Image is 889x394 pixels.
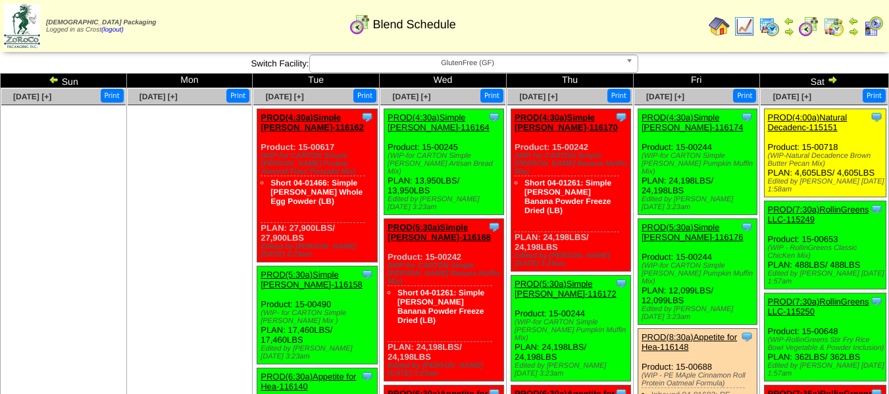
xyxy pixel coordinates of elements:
[870,111,883,124] img: Tooltip
[261,372,356,391] a: PROD(6:30a)Appetite for Hea-116140
[768,152,886,168] div: (WIP-Natural Decadence Brown Butter Pecan Mix)
[480,89,503,103] button: Print
[388,195,503,211] div: Edited by [PERSON_NAME] [DATE] 3:23am
[848,26,859,37] img: arrowright.gif
[642,112,744,132] a: PROD(4:30a)Simple [PERSON_NAME]-116174
[642,372,757,387] div: (WIP - PE MAple Cinnamon Roll Protein Oatmeal Formula)
[870,295,883,308] img: Tooltip
[101,89,124,103] button: Print
[13,92,51,101] a: [DATE] [+]
[642,262,757,285] div: (WIP-for CARTON Simple [PERSON_NAME] Pumpkin Muffin Mix)
[349,14,370,35] img: calendarblend.gif
[380,74,507,88] td: Wed
[393,92,431,101] a: [DATE] [+]
[140,92,178,101] a: [DATE] [+]
[709,16,730,37] img: home.gif
[353,89,376,103] button: Print
[638,109,757,215] div: Product: 15-00244 PLAN: 24,198LBS / 24,198LBS
[361,370,374,383] img: Tooltip
[1,74,127,88] td: Sun
[261,309,376,325] div: (WIP- for CARTON Simple [PERSON_NAME] Mix )
[126,74,253,88] td: Mon
[266,92,304,101] a: [DATE] [+]
[226,89,249,103] button: Print
[519,92,557,101] a: [DATE] [+]
[388,152,503,176] div: (WIP-for CARTON Simple [PERSON_NAME] Artisan Bread Mix)
[515,112,618,132] a: PROD(4:30a)Simple [PERSON_NAME]-116170
[261,270,363,289] a: PROD(5:30a)Simple [PERSON_NAME]-116158
[759,16,780,37] img: calendarprod.gif
[515,362,630,378] div: Edited by [PERSON_NAME] [DATE] 3:23am
[768,244,886,260] div: (WIP - RollinGreens Classic ChicKen Mix)
[515,152,630,176] div: (WIP-for CARTON Simple [PERSON_NAME] Banana Muffin Mix)
[823,16,844,37] img: calendarinout.gif
[397,288,484,325] a: Short 04-01261: Simple [PERSON_NAME] Banana Powder Freeze Dried (LB)
[870,203,883,216] img: Tooltip
[257,109,377,262] div: Product: 15-00617 PLAN: 27,900LBS / 27,900LBS
[642,152,757,176] div: (WIP-for CARTON Simple [PERSON_NAME] Pumpkin Muffin Mix)
[511,109,631,272] div: Product: 15-00242 PLAN: 24,198LBS / 24,198LBS
[361,111,374,124] img: Tooltip
[388,222,491,242] a: PROD(5:30a)Simple [PERSON_NAME]-116168
[384,219,504,382] div: Product: 15-00242 PLAN: 24,198LBS / 24,198LBS
[784,26,794,37] img: arrowright.gif
[642,305,757,321] div: Edited by [PERSON_NAME] [DATE] 3:23am
[253,74,380,88] td: Tue
[768,336,886,352] div: (WIP-RollinGreens Stir Fry Rice Bowl Vegetable & Powder Inclusion)
[827,74,838,85] img: arrowright.gif
[768,178,886,193] div: Edited by [PERSON_NAME] [DATE] 1:58am
[384,109,504,215] div: Product: 15-00245 PLAN: 13,950LBS / 13,950LBS
[515,279,617,299] a: PROD(5:30a)Simple [PERSON_NAME]-116172
[515,318,630,342] div: (WIP-for CARTON Simple [PERSON_NAME] Pumpkin Muffin Mix)
[488,220,501,234] img: Tooltip
[261,243,376,259] div: Edited by [PERSON_NAME] [DATE] 3:23am
[863,16,884,37] img: calendarcustomer.gif
[261,345,376,360] div: Edited by [PERSON_NAME] [DATE] 3:23am
[507,74,634,88] td: Thu
[642,222,744,242] a: PROD(5:30a)Simple [PERSON_NAME]-116176
[768,112,848,132] a: PROD(4:00a)Natural Decadenc-115151
[768,297,869,316] a: PROD(7:30a)RollinGreens LLC-115250
[734,16,755,37] img: line_graph.gif
[524,178,611,215] a: Short 04-01261: Simple [PERSON_NAME] Banana Powder Freeze Dried (LB)
[863,89,886,103] button: Print
[638,219,757,325] div: Product: 15-00244 PLAN: 12,099LBS / 12,099LBS
[257,266,377,364] div: Product: 15-00490 PLAN: 17,460LBS / 17,460LBS
[515,252,630,268] div: Edited by [PERSON_NAME] [DATE] 3:23am
[4,4,40,48] img: zoroco-logo-small.webp
[101,26,124,34] a: (logout)
[511,276,631,382] div: Product: 15-00244 PLAN: 24,198LBS / 24,198LBS
[768,205,869,224] a: PROD(7:30a)RollinGreens LLC-115249
[733,89,756,103] button: Print
[261,152,376,176] div: (WIP-for CARTON Simple [PERSON_NAME] Protein Almond Flour Pancake Mix)
[764,109,886,197] div: Product: 15-00718 PLAN: 4,605LBS / 4,605LBS
[633,74,759,88] td: Fri
[46,19,156,26] span: [DEMOGRAPHIC_DATA] Packaging
[607,89,630,103] button: Print
[388,112,490,132] a: PROD(4:30a)Simple [PERSON_NAME]-116164
[740,111,753,124] img: Tooltip
[768,362,886,378] div: Edited by [PERSON_NAME] [DATE] 1:57am
[848,16,859,26] img: arrowleft.gif
[798,16,819,37] img: calendarblend.gif
[615,277,628,290] img: Tooltip
[764,201,886,289] div: Product: 15-00653 PLAN: 488LBS / 488LBS
[646,92,684,101] a: [DATE] [+]
[642,195,757,211] div: Edited by [PERSON_NAME] [DATE] 3:23am
[642,332,737,352] a: PROD(8:30a)Appetite for Hea-116148
[615,111,628,124] img: Tooltip
[768,270,886,285] div: Edited by [PERSON_NAME] [DATE] 1:57am
[773,92,811,101] a: [DATE] [+]
[764,293,886,382] div: Product: 15-00648 PLAN: 362LBS / 362LBS
[46,19,156,34] span: Logged in as Crost
[388,262,503,285] div: (WIP-for CARTON Simple [PERSON_NAME] Banana Muffin Mix)
[488,111,501,124] img: Tooltip
[740,220,753,234] img: Tooltip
